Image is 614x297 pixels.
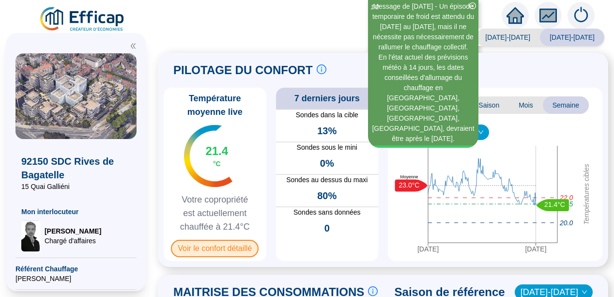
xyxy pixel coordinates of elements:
[276,142,379,153] span: Sondes sous le mini
[184,125,233,187] img: indicateur températures
[168,193,262,234] span: Votre copropriété est actuellement chauffée à 21.4°C
[559,194,573,202] tspan: 22.0
[543,96,589,114] span: Semaine
[173,63,313,78] span: PILOTAGE DU CONFORT
[559,219,573,227] tspan: 20.0
[469,2,476,9] span: close-circle
[15,264,137,274] span: Référent Chauffage
[582,289,587,295] span: down
[276,207,379,218] span: Sondes sans données
[324,221,330,235] span: 0
[317,189,337,203] span: 80%
[171,240,259,257] span: Voir le confort détaillé
[469,96,509,114] span: Saison
[400,174,418,179] text: Moyenne
[39,6,126,33] img: efficap energie logo
[168,92,262,119] span: Température moyenne live
[539,7,557,24] span: fund
[399,181,420,189] text: 23.0°C
[45,226,101,236] span: [PERSON_NAME]
[21,155,131,182] span: 92150 SDC Rives de Bagatelle
[369,1,477,52] div: Message de [DATE] - Un épisode temporaire de froid est attendu du [DATE] au [DATE], mais il ne né...
[15,274,137,283] span: [PERSON_NAME]
[583,164,590,225] tspan: Températures cibles
[317,124,337,138] span: 13%
[417,245,439,253] tspan: [DATE]
[21,182,131,191] span: 15 Quai Galliéni
[540,29,604,46] span: [DATE]-[DATE]
[21,207,131,217] span: Mon interlocuteur
[21,220,41,251] img: Chargé d'affaires
[276,175,379,185] span: Sondes au dessus du maxi
[317,64,326,74] span: info-circle
[568,2,595,29] img: alerts
[320,156,334,170] span: 0%
[525,245,546,253] tspan: [DATE]
[509,96,543,114] span: Mois
[476,29,540,46] span: [DATE]-[DATE]
[507,7,524,24] span: home
[130,43,137,49] span: double-left
[213,159,221,169] span: °C
[45,236,101,246] span: Chargé d'affaires
[294,92,360,105] span: 7 derniers jours
[370,3,379,11] i: 1 / 2
[276,110,379,120] span: Sondes dans la cible
[369,52,477,144] div: En l'état actuel des prévisions météo à 14 jours, les dates conseillées d'allumage du chauffage e...
[478,129,484,135] span: down
[368,286,378,296] span: info-circle
[544,201,565,208] text: 21.4°C
[205,143,228,159] span: 21.4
